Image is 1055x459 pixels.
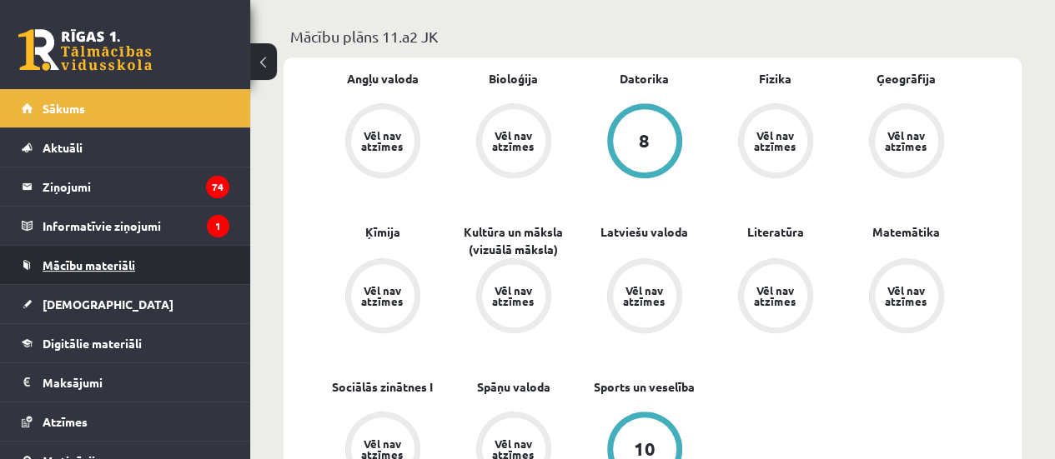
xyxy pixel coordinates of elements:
[877,70,936,87] a: Ģeogrāfija
[22,167,229,206] a: Ziņojumi74
[841,103,972,182] a: Vēl nav atzīmes
[43,101,85,116] span: Sākums
[18,29,152,71] a: Rīgas 1. Tālmācības vidusskola
[448,103,579,182] a: Vēl nav atzīmes
[43,167,229,206] legend: Ziņojumi
[290,25,1015,47] p: Mācību plāns 11.a2 JK
[759,70,791,87] a: Fizika
[22,246,229,284] a: Mācību materiāli
[365,223,400,241] a: Ķīmija
[317,258,448,337] a: Vēl nav atzīmes
[359,285,406,307] div: Vēl nav atzīmes
[490,285,537,307] div: Vēl nav atzīmes
[620,70,669,87] a: Datorika
[22,207,229,245] a: Informatīvie ziņojumi1
[841,258,972,337] a: Vēl nav atzīmes
[317,103,448,182] a: Vēl nav atzīmes
[747,223,804,241] a: Literatūra
[43,414,88,429] span: Atzīmes
[22,324,229,362] a: Digitālie materiāli
[359,130,406,152] div: Vēl nav atzīmes
[594,378,695,396] a: Sports un veselība
[579,103,710,182] a: 8
[710,103,841,182] a: Vēl nav atzīmes
[22,89,229,127] a: Sākums
[883,285,930,307] div: Vēl nav atzīmes
[207,215,229,237] i: 1
[332,378,433,396] a: Sociālās zinātnes I
[710,258,841,337] a: Vēl nav atzīmes
[621,285,668,307] div: Vēl nav atzīmes
[752,285,799,307] div: Vēl nav atzīmes
[477,378,550,396] a: Spāņu valoda
[448,223,579,258] a: Kultūra un māksla (vizuālā māksla)
[22,285,229,323] a: [DEMOGRAPHIC_DATA]
[43,336,142,351] span: Digitālie materiāli
[634,440,656,458] div: 10
[43,207,229,245] legend: Informatīvie ziņojumi
[43,297,173,312] span: [DEMOGRAPHIC_DATA]
[206,176,229,198] i: 74
[22,402,229,441] a: Atzīmes
[872,223,940,241] a: Matemātika
[43,257,135,272] span: Mācību materiāli
[752,130,799,152] div: Vēl nav atzīmes
[600,223,688,241] a: Latviešu valoda
[43,363,229,402] legend: Maksājumi
[347,70,419,87] a: Angļu valoda
[489,70,538,87] a: Bioloģija
[579,258,710,337] a: Vēl nav atzīmes
[22,363,229,402] a: Maksājumi
[490,130,537,152] div: Vēl nav atzīmes
[22,128,229,167] a: Aktuāli
[43,140,83,155] span: Aktuāli
[448,258,579,337] a: Vēl nav atzīmes
[883,130,930,152] div: Vēl nav atzīmes
[639,132,650,150] div: 8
